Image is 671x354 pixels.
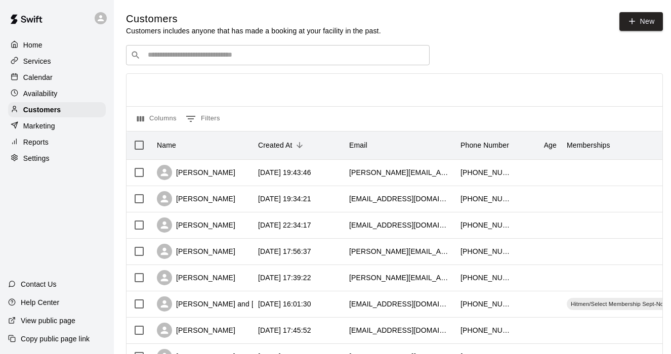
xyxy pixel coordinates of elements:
[258,131,292,159] div: Created At
[460,194,511,204] div: +16308286989
[619,12,663,31] a: New
[157,217,235,233] div: [PERSON_NAME]
[567,300,670,308] span: Hitmen/Select Membership Sept-Nov
[23,121,55,131] p: Marketing
[8,151,106,166] a: Settings
[460,273,511,283] div: +18475084752
[258,167,311,178] div: 2025-09-15 19:43:46
[258,194,311,204] div: 2025-09-15 19:34:21
[349,220,450,230] div: kevinorourke52@icloud.com
[460,220,511,230] div: +16307219779
[135,111,179,127] button: Select columns
[157,244,235,259] div: [PERSON_NAME]
[157,323,235,338] div: [PERSON_NAME]
[567,131,610,159] div: Memberships
[8,118,106,134] a: Marketing
[8,86,106,101] a: Availability
[157,191,235,206] div: [PERSON_NAME]
[455,131,516,159] div: Phone Number
[349,131,367,159] div: Email
[21,316,75,326] p: View public page
[349,167,450,178] div: erik.woolsey@gmail.com
[152,131,253,159] div: Name
[344,131,455,159] div: Email
[460,299,511,309] div: +17654328588
[258,299,311,309] div: 2025-09-14 16:01:30
[460,246,511,256] div: +16305640325
[460,131,509,159] div: Phone Number
[292,138,307,152] button: Sort
[460,325,511,335] div: +16307307345
[157,131,176,159] div: Name
[157,296,311,312] div: [PERSON_NAME] and [PERSON_NAME]
[8,54,106,69] a: Services
[23,153,50,163] p: Settings
[544,131,557,159] div: Age
[258,325,311,335] div: 2025-09-13 17:45:52
[8,102,106,117] a: Customers
[349,273,450,283] div: warren.rickert@gmail.com
[23,105,61,115] p: Customers
[23,72,53,82] p: Calendar
[567,298,670,310] div: Hitmen/Select Membership Sept-Nov
[349,325,450,335] div: rkfierstein@gmail.com
[126,12,381,26] h5: Customers
[21,279,57,289] p: Contact Us
[23,88,58,99] p: Availability
[460,167,511,178] div: +18474939700
[8,37,106,53] a: Home
[23,56,51,66] p: Services
[23,40,43,50] p: Home
[126,26,381,36] p: Customers includes anyone that has made a booking at your facility in the past.
[258,273,311,283] div: 2025-09-14 17:39:22
[157,270,235,285] div: [PERSON_NAME]
[258,220,311,230] div: 2025-09-14 22:34:17
[21,297,59,307] p: Help Center
[516,131,562,159] div: Age
[8,135,106,150] a: Reports
[349,246,450,256] div: andrea.kaffka@gmail.com
[126,45,430,65] div: Search customers by name or email
[253,131,344,159] div: Created At
[183,111,223,127] button: Show filters
[8,70,106,85] a: Calendar
[349,299,450,309] div: rjchapman3@yahoo.com
[157,165,235,180] div: [PERSON_NAME]
[258,246,311,256] div: 2025-09-14 17:56:37
[23,137,49,147] p: Reports
[349,194,450,204] div: limayson@gmail.com
[21,334,90,344] p: Copy public page link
